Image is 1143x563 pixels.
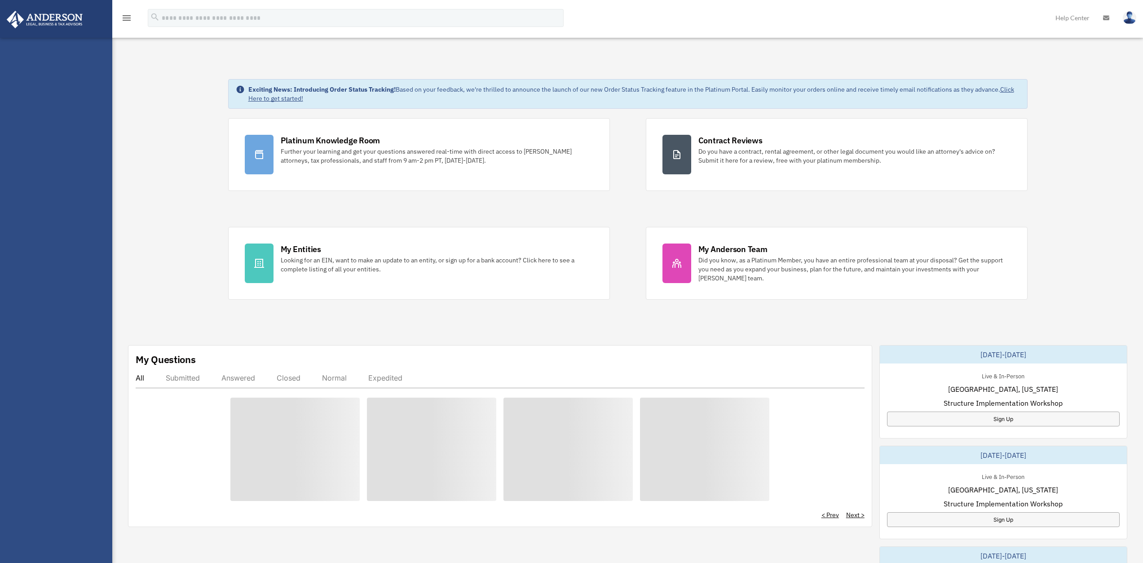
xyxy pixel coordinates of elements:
[948,484,1058,495] span: [GEOGRAPHIC_DATA], [US_STATE]
[646,227,1028,300] a: My Anderson Team Did you know, as a Platinum Member, you have an entire professional team at your...
[821,510,839,519] a: < Prev
[136,353,196,366] div: My Questions
[975,371,1032,380] div: Live & In-Person
[944,398,1063,408] span: Structure Implementation Workshop
[948,384,1058,395] span: [GEOGRAPHIC_DATA], [US_STATE]
[281,256,593,274] div: Looking for an EIN, want to make an update to an entity, or sign up for a bank account? Click her...
[698,147,1011,165] div: Do you have a contract, rental agreement, or other legal document you would like an attorney's ad...
[1123,11,1136,24] img: User Pic
[281,135,380,146] div: Platinum Knowledge Room
[248,85,396,93] strong: Exciting News: Introducing Order Status Tracking!
[150,12,160,22] i: search
[228,227,610,300] a: My Entities Looking for an EIN, want to make an update to an entity, or sign up for a bank accoun...
[975,471,1032,481] div: Live & In-Person
[880,446,1127,464] div: [DATE]-[DATE]
[368,373,402,382] div: Expedited
[281,244,321,255] div: My Entities
[846,510,865,519] a: Next >
[698,244,768,255] div: My Anderson Team
[228,118,610,191] a: Platinum Knowledge Room Further your learning and get your questions answered real-time with dire...
[887,512,1120,527] a: Sign Up
[880,346,1127,364] div: [DATE]-[DATE]
[887,412,1120,426] a: Sign Up
[221,373,255,382] div: Answered
[248,85,1020,103] div: Based on your feedback, we're thrilled to announce the launch of our new Order Status Tracking fe...
[281,147,593,165] div: Further your learning and get your questions answered real-time with direct access to [PERSON_NAM...
[277,373,300,382] div: Closed
[698,135,763,146] div: Contract Reviews
[166,373,200,382] div: Submitted
[136,373,144,382] div: All
[698,256,1011,283] div: Did you know, as a Platinum Member, you have an entire professional team at your disposal? Get th...
[4,11,85,28] img: Anderson Advisors Platinum Portal
[121,13,132,23] i: menu
[248,85,1014,102] a: Click Here to get started!
[121,16,132,23] a: menu
[944,498,1063,509] span: Structure Implementation Workshop
[322,373,347,382] div: Normal
[646,118,1028,191] a: Contract Reviews Do you have a contract, rental agreement, or other legal document you would like...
